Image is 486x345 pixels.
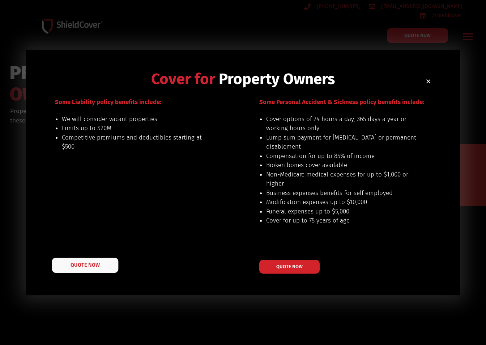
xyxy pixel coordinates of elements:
[259,260,320,274] a: QUOTE NOW
[71,263,99,268] span: QUOTE NOW
[266,216,417,225] li: Cover for up to 75 years of age
[276,264,303,269] span: QUOTE NOW
[62,124,213,133] li: Limits up to $20M
[266,198,417,207] li: Modification expenses up to $10,000
[259,98,424,106] span: Some Personal Accident & Sickness policy benefits include:
[266,133,417,151] li: Lump sum payment for [MEDICAL_DATA] or permanent disablement
[52,258,119,273] a: QUOTE NOW
[55,98,161,106] span: Some Liability policy benefits include:
[266,151,417,161] li: Compensation for up to 85% of income
[426,79,431,84] a: Close
[62,133,213,151] li: Competitive premiums and deductibles starting at $500
[266,115,417,133] li: Cover options of 24 hours a day, 365 days a year or working hours only
[266,170,417,188] li: Non-Medicare medical expenses for up to $1,000 or higher
[62,115,213,124] li: We will consider vacant properties
[151,70,215,88] span: Cover for
[266,207,417,216] li: Funeral expenses up to $5,000
[266,188,417,198] li: Business expenses benefits for self employed
[266,161,417,170] li: Broken bones cover available
[219,70,335,88] span: Property Owners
